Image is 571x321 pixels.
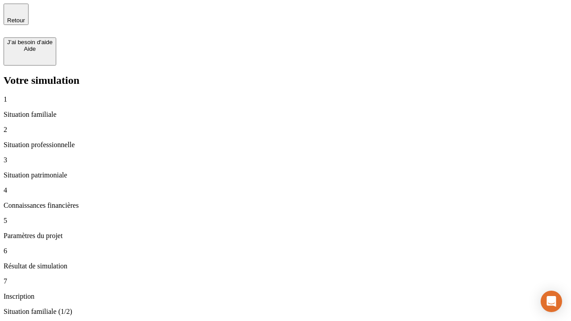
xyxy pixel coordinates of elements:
[4,247,567,255] p: 6
[7,45,53,52] div: Aide
[4,186,567,194] p: 4
[4,4,29,25] button: Retour
[4,217,567,225] p: 5
[541,291,562,312] div: Open Intercom Messenger
[4,74,567,86] h2: Votre simulation
[4,202,567,210] p: Connaissances financières
[4,277,567,285] p: 7
[7,17,25,24] span: Retour
[4,262,567,270] p: Résultat de simulation
[4,308,567,316] p: Situation familiale (1/2)
[4,111,567,119] p: Situation familiale
[4,95,567,103] p: 1
[4,232,567,240] p: Paramètres du projet
[4,141,567,149] p: Situation professionnelle
[4,156,567,164] p: 3
[4,171,567,179] p: Situation patrimoniale
[4,292,567,300] p: Inscription
[7,39,53,45] div: J’ai besoin d'aide
[4,126,567,134] p: 2
[4,37,56,66] button: J’ai besoin d'aideAide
